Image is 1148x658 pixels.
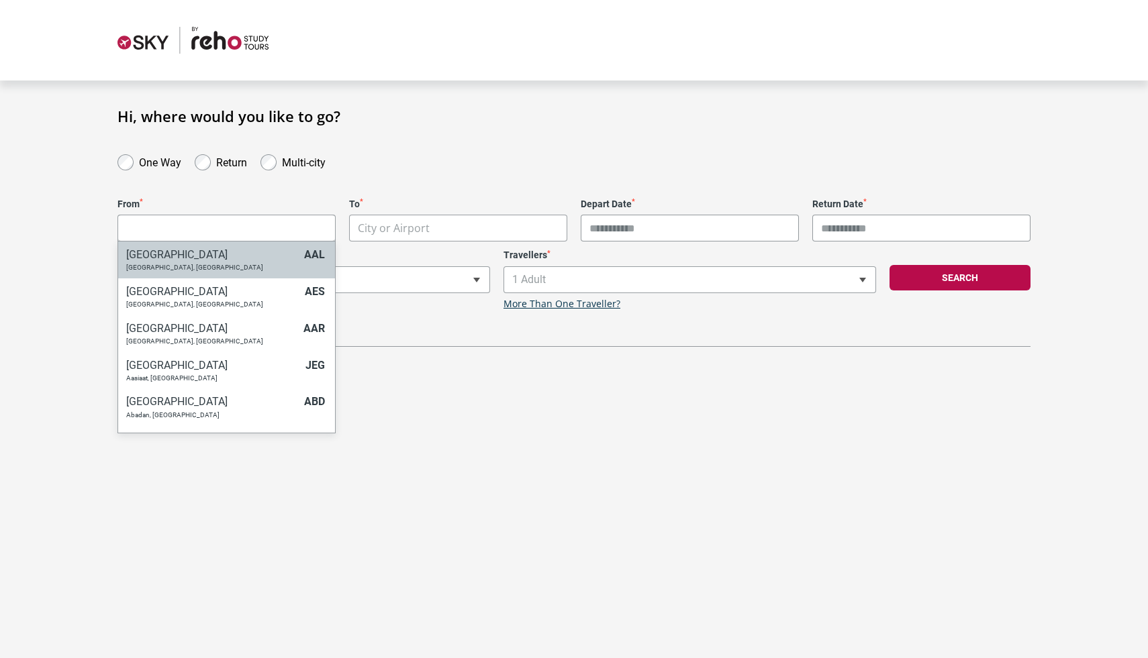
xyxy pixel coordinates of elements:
[282,153,326,169] label: Multi-city
[126,322,297,335] h6: [GEOGRAPHIC_DATA]
[126,395,297,408] h6: [GEOGRAPHIC_DATA]
[216,153,247,169] label: Return
[304,395,325,408] span: ABD
[139,153,181,169] label: One Way
[126,359,299,372] h6: [GEOGRAPHIC_DATA]
[504,250,876,261] label: Travellers
[349,215,567,241] span: City or Airport
[504,266,876,293] span: 1 Adult
[890,265,1031,290] button: Search
[126,432,298,445] h6: [GEOGRAPHIC_DATA]
[304,248,325,261] span: AAL
[126,411,297,419] p: Abadan, [GEOGRAPHIC_DATA]
[812,199,1031,210] label: Return Date
[305,359,325,372] span: JEG
[117,199,336,210] label: From
[126,300,298,309] p: [GEOGRAPHIC_DATA], [GEOGRAPHIC_DATA]
[581,199,799,210] label: Depart Date
[118,215,335,241] input: Search
[126,285,298,298] h6: [GEOGRAPHIC_DATA]
[504,298,620,310] a: More Than One Traveller?
[117,107,1031,125] h1: Hi, where would you like to go?
[126,248,297,261] h6: [GEOGRAPHIC_DATA]
[305,285,325,298] span: AES
[358,221,430,235] span: City or Airport
[126,264,297,272] p: [GEOGRAPHIC_DATA], [GEOGRAPHIC_DATA]
[303,322,325,335] span: AAR
[117,215,336,241] span: City or Airport
[349,199,567,210] label: To
[305,432,325,445] span: ABF
[350,215,567,241] span: City or Airport
[126,337,297,345] p: [GEOGRAPHIC_DATA], [GEOGRAPHIC_DATA]
[504,267,875,292] span: 1 Adult
[126,374,299,382] p: Aasiaat, [GEOGRAPHIC_DATA]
